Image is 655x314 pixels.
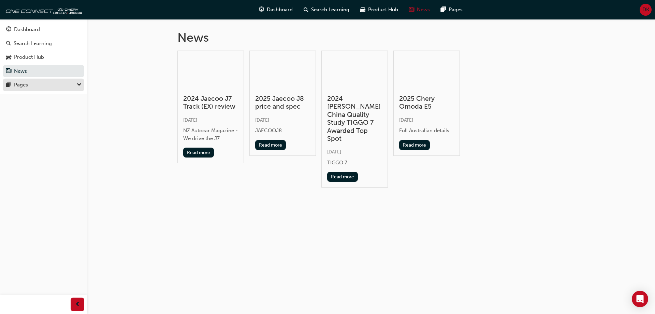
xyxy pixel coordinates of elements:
span: search-icon [6,41,11,47]
button: Read more [327,172,358,182]
span: [DATE] [399,117,413,123]
span: Search Learning [311,6,349,14]
span: news-icon [6,68,11,74]
a: News [3,65,84,78]
h1: News [177,30,565,45]
a: news-iconNews [404,3,435,17]
button: Pages [3,79,84,91]
span: [DATE] [327,149,341,155]
a: car-iconProduct Hub [355,3,404,17]
span: [DATE] [183,117,197,123]
img: oneconnect [3,3,82,16]
span: car-icon [360,5,365,14]
button: DashboardSearch LearningProduct HubNews [3,22,84,79]
a: 2024 Jaecoo J7 Track (EX) review[DATE]NZ Autocar Magazine - We drive the J7.Read more [177,51,244,164]
span: car-icon [6,54,11,60]
a: search-iconSearch Learning [298,3,355,17]
span: Dashboard [267,6,293,14]
div: Full Australian details. [399,127,454,135]
span: DK [642,6,649,14]
div: Open Intercom Messenger [632,291,648,307]
span: news-icon [409,5,414,14]
a: 2025 Jaecoo J8 price and spec[DATE]JAECOOJ8Read more [249,51,316,156]
button: Read more [183,148,214,158]
a: guage-iconDashboard [253,3,298,17]
span: prev-icon [75,300,80,309]
span: [DATE] [255,117,269,123]
h3: 2025 Jaecoo J8 price and spec [255,95,310,111]
a: Dashboard [3,23,84,36]
a: pages-iconPages [435,3,468,17]
span: guage-icon [6,27,11,33]
div: TIGGO 7 [327,159,382,167]
button: DK [640,4,652,16]
span: News [417,6,430,14]
div: JAECOOJ8 [255,127,310,135]
a: 2024 [PERSON_NAME] China Quality Study TIGGO 7 Awarded Top Spot[DATE]TIGGO 7Read more [321,51,388,188]
span: pages-icon [6,82,11,88]
div: Dashboard [14,26,40,33]
div: NZ Autocar Magazine - We drive the J7. [183,127,238,142]
span: pages-icon [441,5,446,14]
a: Product Hub [3,51,84,64]
a: Search Learning [3,37,84,50]
button: Read more [399,140,430,150]
h3: 2024 [PERSON_NAME] China Quality Study TIGGO 7 Awarded Top Spot [327,95,382,142]
span: search-icon [304,5,308,14]
span: down-icon [77,81,82,90]
h3: 2024 Jaecoo J7 Track (EX) review [183,95,238,111]
span: Product Hub [368,6,398,14]
div: Pages [14,81,28,89]
div: Search Learning [14,40,52,47]
span: Pages [449,6,463,14]
div: Product Hub [14,53,44,61]
h3: 2025 Chery Omoda E5 [399,95,454,111]
a: 2025 Chery Omoda E5[DATE]Full Australian details.Read more [393,51,460,156]
button: Read more [255,140,286,150]
span: guage-icon [259,5,264,14]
